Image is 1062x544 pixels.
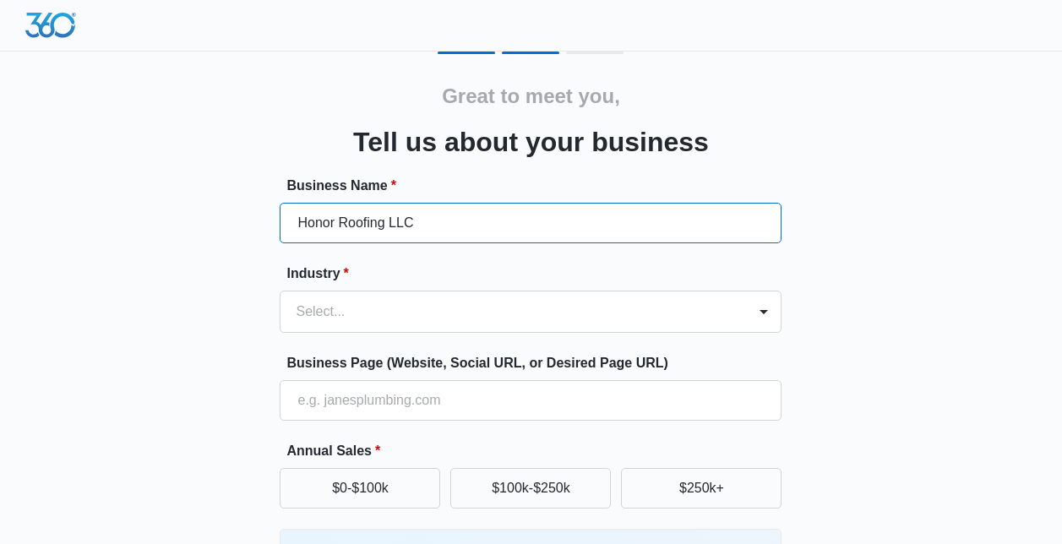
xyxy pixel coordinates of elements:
label: Industry [286,264,788,284]
button: $0-$100k [280,468,440,509]
label: Annual Sales [286,441,788,461]
input: e.g. janesplumbing.com [280,380,782,421]
button: $250k+ [621,468,782,509]
h2: Great to meet you, [442,81,620,112]
input: e.g. Jane's Plumbing [280,203,782,243]
button: $100k-$250k [450,468,611,509]
label: Business Name [286,176,788,196]
label: Business Page (Website, Social URL, or Desired Page URL) [286,353,788,373]
h3: Tell us about your business [353,122,709,162]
